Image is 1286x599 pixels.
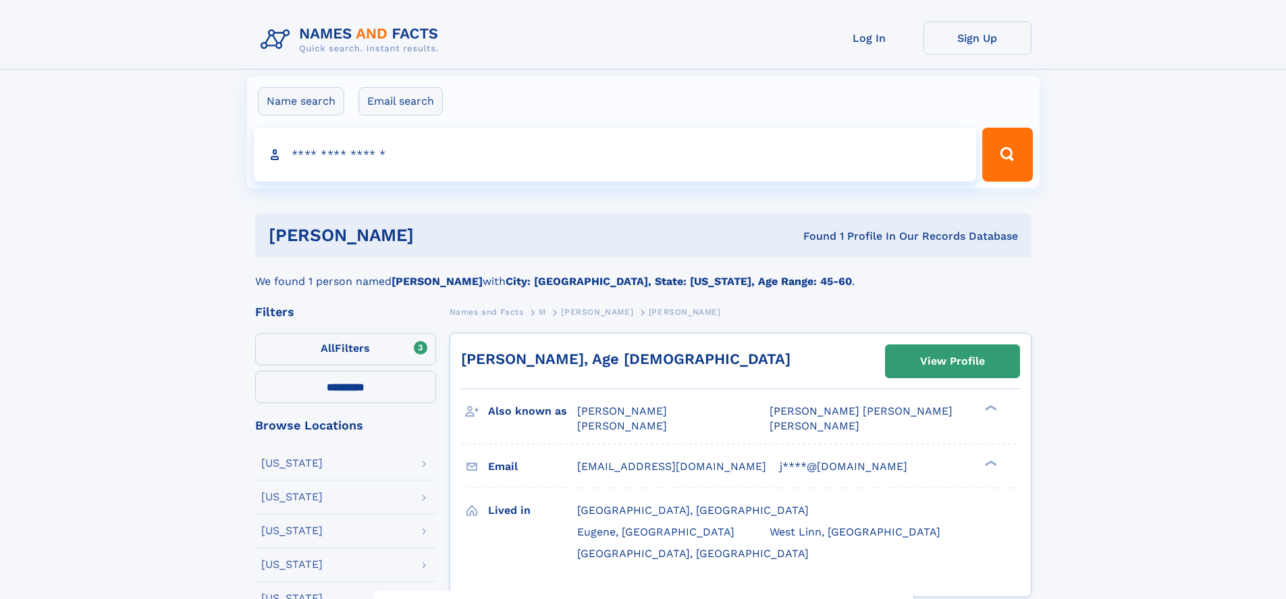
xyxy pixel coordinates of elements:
span: [PERSON_NAME] [577,405,667,417]
a: Names and Facts [450,303,524,320]
a: M [539,303,546,320]
span: [PERSON_NAME] [PERSON_NAME] [770,405,953,417]
div: ❯ [982,459,998,467]
span: [PERSON_NAME] [649,307,721,317]
span: All [321,342,335,355]
label: Filters [255,333,436,365]
label: Name search [258,87,344,115]
div: Found 1 Profile In Our Records Database [608,229,1018,244]
div: [US_STATE] [261,559,323,570]
div: We found 1 person named with . [255,257,1032,290]
span: [PERSON_NAME] [561,307,633,317]
a: Log In [815,22,923,55]
div: View Profile [920,346,985,377]
h3: Email [488,455,577,478]
div: [US_STATE] [261,492,323,502]
label: Email search [358,87,443,115]
h3: Also known as [488,400,577,423]
span: [GEOGRAPHIC_DATA], [GEOGRAPHIC_DATA] [577,547,809,560]
div: [US_STATE] [261,458,323,469]
img: Logo Names and Facts [255,22,450,58]
span: [PERSON_NAME] [770,419,859,432]
a: View Profile [886,345,1019,377]
a: [PERSON_NAME], Age [DEMOGRAPHIC_DATA] [461,350,791,367]
span: West Linn, [GEOGRAPHIC_DATA] [770,525,940,538]
h3: Lived in [488,499,577,522]
span: M [539,307,546,317]
div: ❯ [982,404,998,413]
div: Browse Locations [255,419,436,432]
div: Filters [255,306,436,318]
a: [PERSON_NAME] [561,303,633,320]
h1: [PERSON_NAME] [269,227,609,244]
b: [PERSON_NAME] [392,275,483,288]
span: [GEOGRAPHIC_DATA], [GEOGRAPHIC_DATA] [577,504,809,517]
span: Eugene, [GEOGRAPHIC_DATA] [577,525,734,538]
input: search input [254,128,977,182]
a: Sign Up [923,22,1032,55]
div: [US_STATE] [261,525,323,536]
b: City: [GEOGRAPHIC_DATA], State: [US_STATE], Age Range: 45-60 [506,275,852,288]
span: [EMAIL_ADDRESS][DOMAIN_NAME] [577,460,766,473]
button: Search Button [982,128,1032,182]
span: [PERSON_NAME] [577,419,667,432]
